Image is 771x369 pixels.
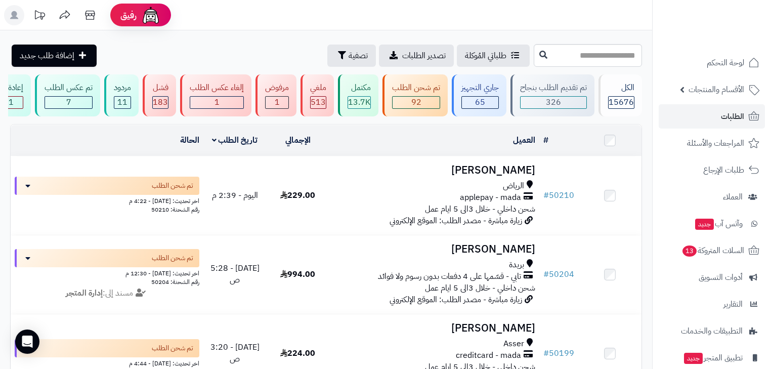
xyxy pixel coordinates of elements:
div: 513 [311,97,326,108]
a: تصدير الطلبات [379,45,454,67]
a: مكتمل 13.7K [336,74,380,116]
span: 7 [66,96,71,108]
span: بريدة [509,259,524,271]
a: الطلبات [659,104,765,129]
div: 1 [266,97,288,108]
span: زيارة مباشرة - مصدر الطلب: الموقع الإلكتروني [390,215,522,227]
span: الطلبات [721,109,744,124]
span: طلباتي المُوكلة [465,50,506,62]
span: طلبات الإرجاع [703,163,744,177]
span: creditcard - mada [456,350,521,361]
div: مرفوض [265,82,289,94]
span: الرياض [503,180,524,192]
div: 183 [153,97,168,108]
a: أدوات التسويق [659,265,765,290]
div: 326 [521,97,586,108]
span: 1 [275,96,280,108]
a: #50210 [543,189,574,201]
div: مكتمل [348,82,371,94]
div: 11 [114,97,131,108]
span: تطبيق المتجر [683,351,743,365]
div: Open Intercom Messenger [15,330,39,354]
span: 994.00 [280,268,315,280]
a: #50204 [543,268,574,280]
div: ملغي [310,82,326,94]
span: 326 [546,96,561,108]
span: تابي - قسّمها على 4 دفعات بدون رسوم ولا فوائد [378,271,521,282]
a: التقارير [659,292,765,316]
img: ai-face.png [141,5,161,25]
strong: إدارة المتجر [66,287,103,299]
a: ملغي 513 [298,74,336,116]
div: الكل [608,82,634,94]
span: 229.00 [280,189,315,201]
a: إضافة طلب جديد [12,45,97,67]
a: المراجعات والأسئلة [659,131,765,155]
div: اخر تحديث: [DATE] - 4:22 م [15,195,199,206]
a: السلات المتروكة13 [659,238,765,263]
div: اخر تحديث: [DATE] - 4:44 م [15,357,199,368]
a: طلبات الإرجاع [659,158,765,182]
a: مردود 11 [102,74,141,116]
span: وآتس آب [694,217,743,231]
a: وآتس آبجديد [659,212,765,236]
a: تم عكس الطلب 7 [33,74,102,116]
a: لوحة التحكم [659,51,765,75]
span: إضافة طلب جديد [20,50,74,62]
span: المراجعات والأسئلة [687,136,744,150]
img: logo-2.png [702,8,761,29]
div: تم تقديم الطلب بنجاح [520,82,587,94]
span: الأقسام والمنتجات [689,83,744,97]
span: التطبيقات والخدمات [681,324,743,338]
span: # [543,189,549,201]
div: إلغاء عكس الطلب [190,82,244,94]
button: تصفية [327,45,376,67]
span: جديد [684,353,703,364]
span: 1 [215,96,220,108]
a: تم تقديم الطلب بنجاح 326 [508,74,596,116]
div: تم شحن الطلب [392,82,440,94]
span: 513 [311,96,326,108]
span: رفيق [120,9,137,21]
span: # [543,347,549,359]
a: تم شحن الطلب 92 [380,74,450,116]
a: تحديثات المنصة [27,5,52,28]
h3: [PERSON_NAME] [333,165,535,176]
a: تاريخ الطلب [212,134,258,146]
span: السلات المتروكة [681,243,744,258]
a: الحالة [180,134,199,146]
div: مردود [114,82,131,94]
a: طلباتي المُوكلة [457,45,530,67]
span: العملاء [723,190,743,204]
span: تم شحن الطلب [152,253,193,263]
span: [DATE] - 3:20 ص [210,341,260,365]
a: العملاء [659,185,765,209]
div: 65 [462,97,498,108]
a: الإجمالي [285,134,311,146]
span: 224.00 [280,347,315,359]
span: لوحة التحكم [707,56,744,70]
span: التقارير [723,297,743,311]
span: اليوم - 2:39 م [212,189,258,201]
div: 7 [45,97,92,108]
a: فشل 183 [141,74,178,116]
span: تصدير الطلبات [402,50,446,62]
span: تصفية [349,50,368,62]
div: 13724 [348,97,370,108]
span: جديد [695,219,714,230]
h3: [PERSON_NAME] [333,322,535,334]
span: 13.7K [348,96,370,108]
span: زيارة مباشرة - مصدر الطلب: الموقع الإلكتروني [390,294,522,306]
span: Asser [503,338,524,350]
span: 11 [117,96,127,108]
span: [DATE] - 5:28 ص [210,262,260,286]
span: رقم الشحنة: 50204 [151,277,199,286]
div: 1 [190,97,243,108]
span: 65 [475,96,485,108]
a: إلغاء عكس الطلب 1 [178,74,253,116]
span: أدوات التسويق [699,270,743,284]
a: الكل15676 [596,74,644,116]
span: applepay - mada [460,192,521,203]
span: شحن داخلي - خلال 3الى 5 ايام عمل [425,282,535,294]
span: 183 [153,96,168,108]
